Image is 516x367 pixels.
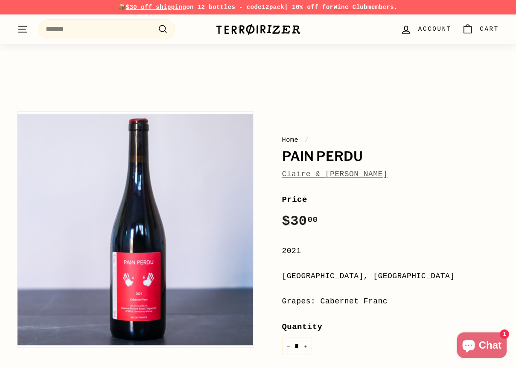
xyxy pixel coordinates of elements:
h1: Pain Perdu [282,149,499,164]
div: [GEOGRAPHIC_DATA], [GEOGRAPHIC_DATA] [282,270,499,283]
a: Home [282,136,299,144]
label: Quantity [282,320,499,333]
input: quantity [282,338,312,355]
a: Wine Club [333,4,367,11]
img: Pain Perdu [17,112,253,347]
a: Account [395,17,457,42]
a: Cart [457,17,504,42]
span: $30 [282,213,318,229]
a: Claire & [PERSON_NAME] [282,170,388,178]
span: Account [418,24,452,34]
span: / [303,136,311,144]
inbox-online-store-chat: Shopify online store chat [455,332,509,360]
label: Price [282,193,499,206]
nav: breadcrumbs [282,135,499,145]
div: 2021 [282,245,499,257]
button: Reduce item quantity by one [282,338,295,355]
span: Cart [480,24,499,34]
p: 📦 on 12 bottles - code | 10% off for members. [17,3,499,12]
strong: 12pack [262,4,284,11]
sup: 00 [307,215,318,224]
button: Increase item quantity by one [299,338,312,355]
span: $30 off shipping [126,4,187,11]
div: Grapes: Cabernet Franc [282,295,499,308]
